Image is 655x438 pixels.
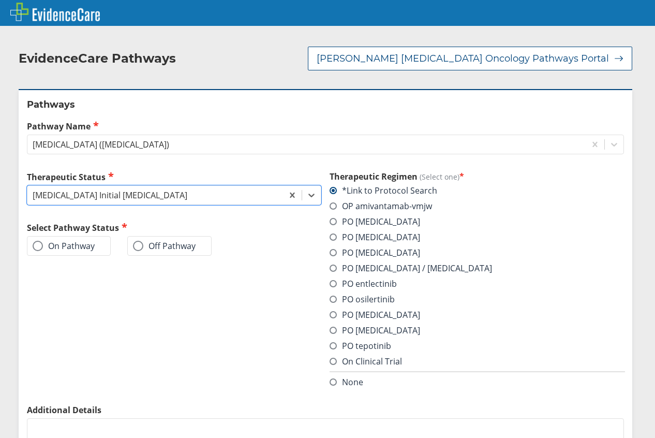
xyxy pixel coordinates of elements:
label: On Clinical Trial [330,356,402,367]
h2: Select Pathway Status [27,222,321,233]
label: Additional Details [27,404,624,416]
label: PO [MEDICAL_DATA] [330,247,420,258]
img: EvidenceCare [10,3,100,21]
h2: EvidenceCare Pathways [19,51,176,66]
label: PO entlectinib [330,278,397,289]
h2: Pathways [27,98,624,111]
label: PO [MEDICAL_DATA] / [MEDICAL_DATA] [330,262,492,274]
label: PO osilertinib [330,294,395,305]
div: [MEDICAL_DATA] ([MEDICAL_DATA]) [33,139,169,150]
label: None [330,376,363,388]
label: PO [MEDICAL_DATA] [330,325,420,336]
label: Off Pathway [133,241,196,251]
label: On Pathway [33,241,95,251]
div: [MEDICAL_DATA] Initial [MEDICAL_DATA] [33,189,187,201]
h3: Therapeutic Regimen [330,171,624,182]
span: (Select one) [420,172,459,182]
label: *Link to Protocol Search [330,185,437,196]
label: PO [MEDICAL_DATA] [330,216,420,227]
label: OP amivantamab-vmjw [330,200,432,212]
label: PO [MEDICAL_DATA] [330,231,420,243]
span: [PERSON_NAME] [MEDICAL_DATA] Oncology Pathways Portal [317,52,609,65]
button: [PERSON_NAME] [MEDICAL_DATA] Oncology Pathways Portal [308,47,632,70]
label: Therapeutic Status [27,171,321,183]
label: PO tepotinib [330,340,391,352]
label: Pathway Name [27,120,624,132]
label: PO [MEDICAL_DATA] [330,309,420,320]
